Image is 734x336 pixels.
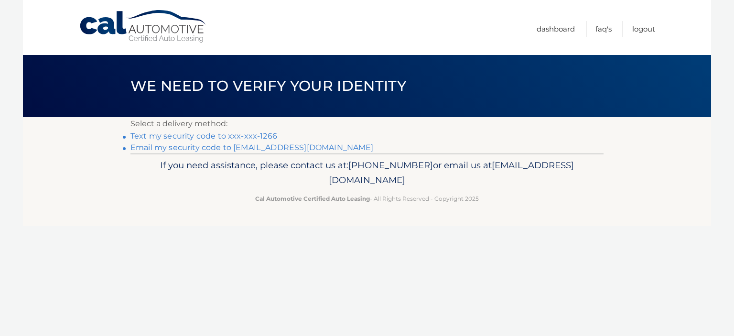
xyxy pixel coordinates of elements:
a: FAQ's [595,21,612,37]
p: Select a delivery method: [130,117,604,130]
a: Cal Automotive [79,10,208,43]
p: If you need assistance, please contact us at: or email us at [137,158,597,188]
a: Dashboard [537,21,575,37]
strong: Cal Automotive Certified Auto Leasing [255,195,370,202]
a: Email my security code to [EMAIL_ADDRESS][DOMAIN_NAME] [130,143,374,152]
span: [PHONE_NUMBER] [348,160,433,171]
a: Text my security code to xxx-xxx-1266 [130,131,277,141]
p: - All Rights Reserved - Copyright 2025 [137,194,597,204]
a: Logout [632,21,655,37]
span: We need to verify your identity [130,77,406,95]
